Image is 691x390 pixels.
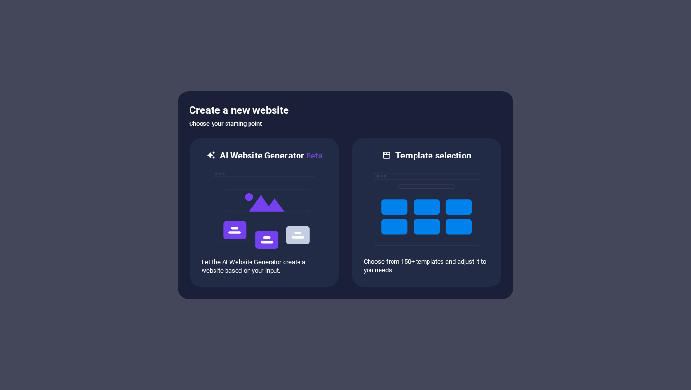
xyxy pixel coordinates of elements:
[189,103,502,118] h5: Create a new website
[189,118,502,130] h6: Choose your starting point
[189,137,340,288] div: AI Website GeneratorBetaaiLet the AI Website Generator create a website based on your input.
[351,137,502,288] div: Template selectionChoose from 150+ templates and adjust it to you needs.
[304,151,322,160] span: Beta
[212,162,317,258] img: ai
[364,257,489,275] p: Choose from 150+ templates and adjust it to you needs.
[395,150,471,161] h6: Template selection
[220,150,322,162] h6: AI Website Generator
[202,258,327,275] p: Let the AI Website Generator create a website based on your input.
